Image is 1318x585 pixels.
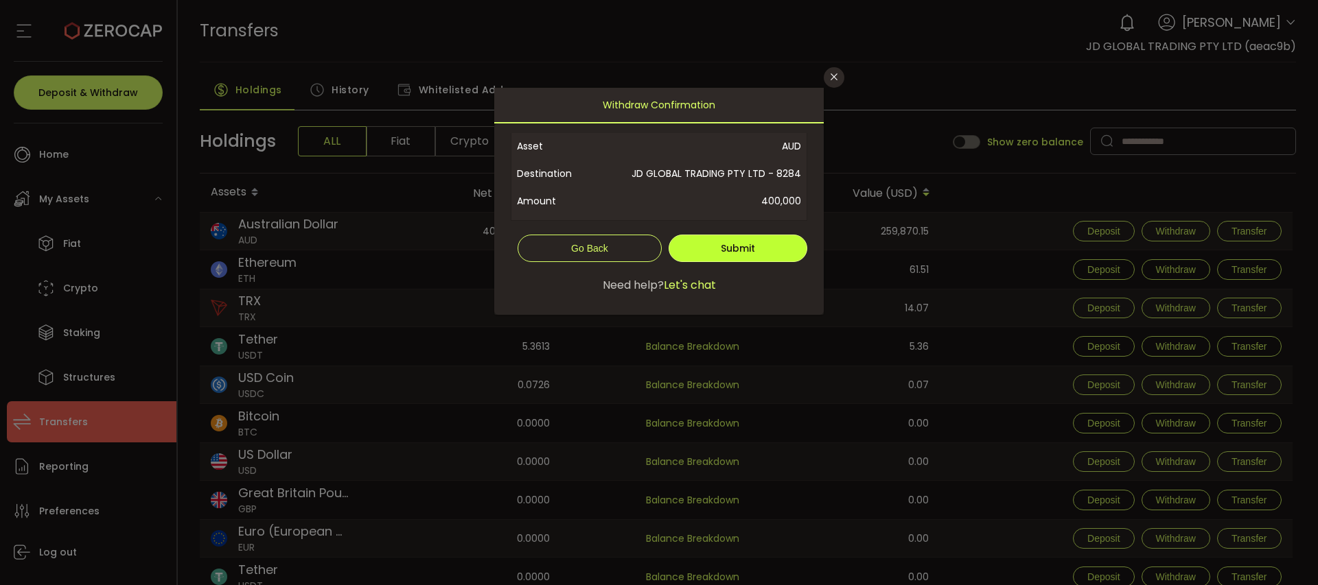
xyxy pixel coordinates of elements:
button: Submit [669,235,807,262]
span: Destination [517,160,604,187]
span: Submit [721,241,755,255]
span: Need help? [603,277,664,294]
button: Close [824,67,844,88]
div: dialog [494,88,824,315]
span: Go Back [571,243,608,254]
span: 400,000 [604,187,801,215]
span: Asset [517,132,604,160]
span: JD GLOBAL TRADING PTY LTD - 8284 [604,160,801,187]
span: AUD [604,132,801,160]
div: 聊天小组件 [1155,437,1318,585]
iframe: Chat Widget [1155,437,1318,585]
span: Withdraw Confirmation [603,88,715,122]
span: Let's chat [664,277,716,294]
span: Amount [517,187,604,215]
button: Go Back [518,235,662,262]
